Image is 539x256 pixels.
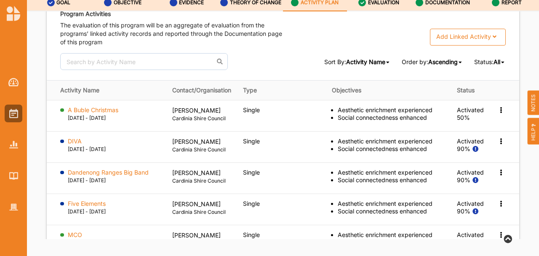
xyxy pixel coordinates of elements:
[402,58,463,66] span: Order by:
[338,114,445,121] div: Social connectedness enhanced
[324,58,391,66] span: Sort By:
[9,109,18,118] img: Activities
[457,106,484,114] div: Activated
[9,172,18,179] img: Library
[172,106,231,115] p: [PERSON_NAME]
[172,169,231,177] p: [PERSON_NAME]
[172,208,231,216] label: Cardinia Shire Council
[338,176,445,184] div: Social connectedness enhanced
[338,231,445,239] div: Aesthetic enrichment experienced
[172,231,231,240] p: [PERSON_NAME]
[9,141,18,148] img: Reports
[457,200,484,207] div: Activated
[60,21,283,46] label: The evaluation of this program will be an aggregate of evaluation from the programs’ linked activ...
[436,33,491,40] div: Add Linked Activity
[68,114,106,122] label: [DATE] - [DATE]
[9,204,18,211] img: Organisation
[68,137,82,145] label: DIVA
[68,106,118,113] a: A Buble Christmas
[457,176,470,184] div: 90%
[5,105,22,122] a: Activities
[243,231,260,238] span: Single
[60,10,506,18] div: Program Activities
[237,81,326,100] th: Type
[338,207,445,215] div: Social connectedness enhanced
[338,169,445,176] div: Aesthetic enrichment experienced
[457,137,484,145] div: Activated
[172,115,231,122] label: Cardinia Shire Council
[60,86,99,94] span: Activity Name
[5,167,22,185] a: Library
[338,200,445,207] div: Aesthetic enrichment experienced
[172,146,231,154] label: Cardinia Shire Council
[5,198,22,216] a: Organisation
[457,114,470,121] div: 50%
[338,106,445,114] div: Aesthetic enrichment experienced
[68,208,106,216] label: [DATE] - [DATE]
[5,136,22,154] a: Reports
[457,239,470,246] div: 50%
[7,6,20,21] img: logo
[172,137,231,146] p: [PERSON_NAME]
[68,177,106,184] label: [DATE] - [DATE]
[428,58,458,65] span: Ascending
[172,200,231,208] p: [PERSON_NAME]
[474,58,506,66] span: Status:
[338,239,445,246] div: Social connectedness enhanced
[68,231,82,239] label: MCO
[5,73,22,91] a: Dashboard
[338,137,445,145] div: Aesthetic enrichment experienced
[457,145,470,153] div: 90%
[68,169,149,176] label: Dandenong Ranges Big Band
[338,145,445,153] div: Social connectedness enhanced
[243,106,260,113] span: Single
[172,86,231,94] span: Contact/Organisation
[8,78,19,86] img: Dashboard
[243,200,260,207] span: Single
[243,169,260,176] span: Single
[68,146,106,153] label: [DATE] - [DATE]
[457,86,475,94] span: Status
[346,58,385,65] span: Activity Name
[332,86,361,94] span: Objectives
[68,137,82,145] a: DIVA
[172,177,231,185] label: Cardinia Shire Council
[457,207,470,215] div: 90%
[68,106,118,114] label: A Buble Christmas
[68,200,106,207] label: Five Elements
[494,58,500,65] span: All
[457,231,484,239] div: Activated
[243,137,260,145] span: Single
[60,53,228,70] input: Search by Activity Name
[457,169,484,176] div: Activated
